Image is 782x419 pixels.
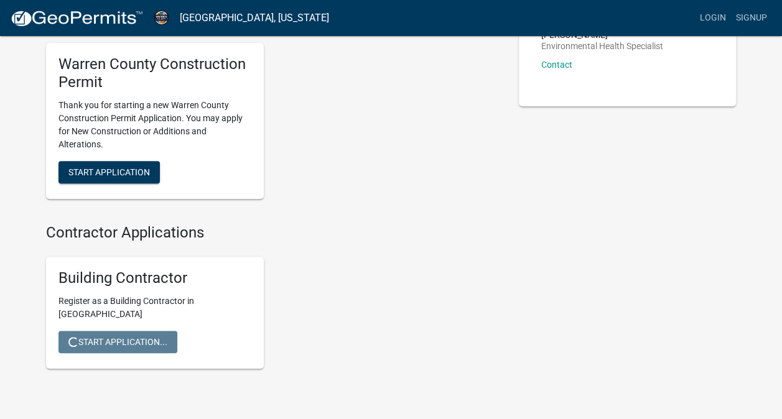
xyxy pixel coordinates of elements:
img: Warren County, Iowa [153,9,170,26]
p: Register as a Building Contractor in [GEOGRAPHIC_DATA] [58,295,251,321]
wm-workflow-list-section: Contractor Applications [46,224,500,379]
h4: Contractor Applications [46,224,500,242]
p: Thank you for starting a new Warren County Construction Permit Application. You may apply for New... [58,99,251,151]
button: Start Application... [58,331,177,353]
span: Start Application... [68,336,167,346]
p: [PERSON_NAME] [541,30,663,39]
button: Start Application [58,161,160,183]
h5: Building Contractor [58,269,251,287]
a: Login [695,6,731,30]
span: Start Application [68,167,150,177]
a: Contact [541,60,572,70]
h5: Warren County Construction Permit [58,55,251,91]
a: [GEOGRAPHIC_DATA], [US_STATE] [180,7,329,29]
p: Environmental Health Specialist [541,42,663,50]
a: Signup [731,6,772,30]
